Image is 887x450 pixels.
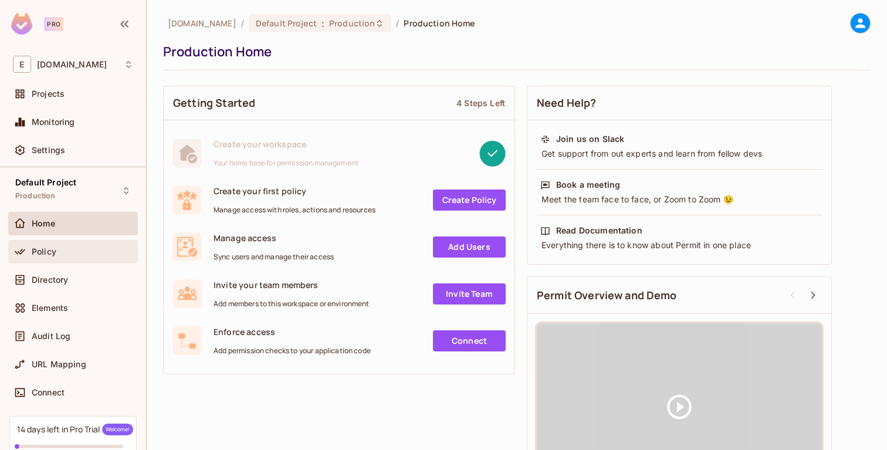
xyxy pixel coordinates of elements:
span: the active workspace [168,18,236,29]
span: Projects [32,89,65,99]
span: : [321,19,325,28]
span: Workspace: example.com [37,60,107,69]
span: Your home base for permission management [214,158,358,168]
a: Add Users [433,236,506,258]
span: Default Project [15,178,76,187]
span: Welcome! [102,424,133,435]
div: Read Documentation [556,225,642,236]
span: Default Project [256,18,317,29]
span: Monitoring [32,117,75,127]
span: Add permission checks to your application code [214,346,371,356]
span: Production [329,18,375,29]
div: 4 Steps Left [456,97,505,109]
span: Add members to this workspace or environment [214,299,370,309]
span: Manage access with roles, actions and resources [214,205,375,215]
span: Connect [32,388,65,397]
li: / [396,18,399,29]
span: Production [15,191,56,201]
div: 14 days left in Pro Trial [17,424,133,435]
span: Audit Log [32,331,70,341]
a: Connect [433,330,506,351]
span: Invite your team members [214,279,370,290]
a: Create Policy [433,190,506,211]
div: Book a meeting [556,179,620,191]
a: Invite Team [433,283,506,304]
span: Permit Overview and Demo [537,288,677,303]
div: Everything there is to know about Permit in one place [540,239,818,251]
li: / [241,18,244,29]
span: Need Help? [537,96,597,110]
span: Policy [32,247,56,256]
span: Settings [32,146,65,155]
span: Home [32,219,56,228]
span: Sync users and manage their access [214,252,334,262]
img: SReyMgAAAABJRU5ErkJggg== [11,13,32,35]
span: Manage access [214,232,334,243]
div: Join us on Slack [556,133,624,145]
div: Meet the team face to face, or Zoom to Zoom 😉 [540,194,818,205]
div: Get support from out experts and learn from fellow devs [540,148,818,160]
div: Pro [44,17,63,31]
span: Production Home [404,18,475,29]
span: Elements [32,303,68,313]
span: E [13,56,31,73]
div: Production Home [163,43,865,60]
span: URL Mapping [32,360,86,369]
span: Create your workspace [214,138,358,150]
span: Enforce access [214,326,371,337]
span: Create your first policy [214,185,375,197]
span: Directory [32,275,68,285]
span: Getting Started [173,96,255,110]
